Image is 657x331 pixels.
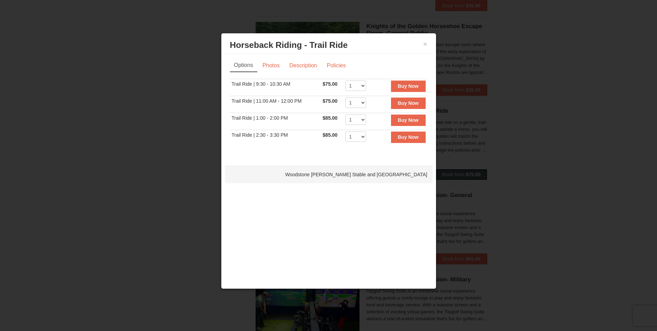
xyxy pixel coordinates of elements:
td: Trail Ride | 2:30 - 3:30 PM [230,130,321,147]
span: $75.00 [323,98,338,104]
a: Options [230,59,257,72]
span: $85.00 [323,115,338,121]
strong: Buy Now [398,100,419,106]
button: × [423,41,427,48]
a: Description [285,59,321,72]
strong: Buy Now [398,83,419,89]
td: Trail Ride | 11:00 AM - 12:00 PM [230,96,321,113]
button: Buy Now [391,131,426,143]
div: Woodstone [PERSON_NAME] Stable and [GEOGRAPHIC_DATA] [225,166,433,183]
button: Buy Now [391,114,426,126]
td: Trail Ride | 9:30 - 10:30 AM [230,79,321,96]
h3: Horseback Riding - Trail Ride [230,40,427,50]
span: $85.00 [323,132,338,138]
a: Photos [258,59,284,72]
button: Buy Now [391,97,426,109]
strong: Buy Now [398,134,419,140]
span: $75.00 [323,81,338,87]
a: Policies [322,59,350,72]
td: Trail Ride | 1:00 - 2:00 PM [230,113,321,130]
button: Buy Now [391,80,426,92]
strong: Buy Now [398,117,419,123]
